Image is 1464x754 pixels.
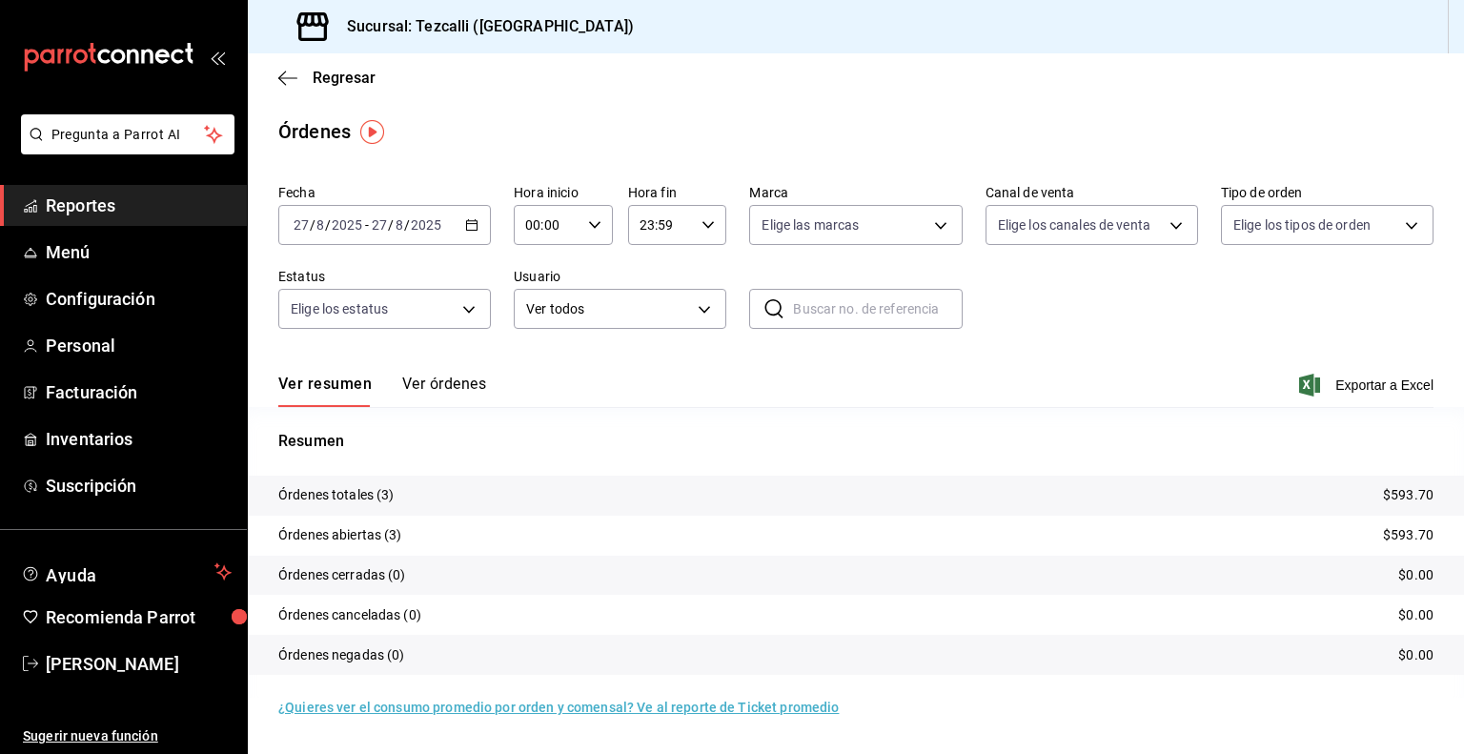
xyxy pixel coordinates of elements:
label: Canal de venta [986,186,1198,199]
button: Exportar a Excel [1303,374,1433,397]
p: $0.00 [1398,645,1433,665]
span: / [325,217,331,233]
span: [PERSON_NAME] [46,651,232,677]
button: Ver resumen [278,375,372,407]
p: Resumen [278,430,1433,453]
input: -- [315,217,325,233]
span: Regresar [313,69,376,87]
img: Tooltip marker [360,120,384,144]
button: Regresar [278,69,376,87]
p: Órdenes cerradas (0) [278,565,406,585]
input: -- [395,217,404,233]
div: navigation tabs [278,375,486,407]
input: ---- [410,217,442,233]
label: Fecha [278,186,491,199]
div: Órdenes [278,117,351,146]
span: Configuración [46,286,232,312]
label: Marca [749,186,962,199]
span: Sugerir nueva función [23,726,232,746]
span: / [310,217,315,233]
a: Pregunta a Parrot AI [13,138,234,158]
span: Pregunta a Parrot AI [51,125,205,145]
span: Elige los canales de venta [998,215,1150,234]
span: / [404,217,410,233]
label: Tipo de orden [1221,186,1433,199]
p: $593.70 [1383,485,1433,505]
span: Elige los tipos de orden [1233,215,1371,234]
span: Menú [46,239,232,265]
a: ¿Quieres ver el consumo promedio por orden y comensal? Ve al reporte de Ticket promedio [278,700,839,715]
input: -- [371,217,388,233]
input: -- [293,217,310,233]
button: Pregunta a Parrot AI [21,114,234,154]
p: Órdenes canceladas (0) [278,605,421,625]
label: Usuario [514,270,726,283]
span: Ayuda [46,560,207,583]
label: Hora fin [628,186,727,199]
span: Recomienda Parrot [46,604,232,630]
label: Estatus [278,270,491,283]
button: Ver órdenes [402,375,486,407]
span: - [365,217,369,233]
span: / [388,217,394,233]
p: Órdenes abiertas (3) [278,525,402,545]
span: Elige los estatus [291,299,388,318]
span: Elige las marcas [762,215,859,234]
span: Personal [46,333,232,358]
h3: Sucursal: Tezcalli ([GEOGRAPHIC_DATA]) [332,15,634,38]
input: ---- [331,217,363,233]
span: Suscripción [46,473,232,499]
span: Inventarios [46,426,232,452]
p: Órdenes negadas (0) [278,645,405,665]
p: $0.00 [1398,605,1433,625]
span: Facturación [46,379,232,405]
p: $593.70 [1383,525,1433,545]
input: Buscar no. de referencia [793,290,962,328]
p: $0.00 [1398,565,1433,585]
button: open_drawer_menu [210,50,225,65]
span: Ver todos [526,299,691,319]
span: Reportes [46,193,232,218]
p: Órdenes totales (3) [278,485,395,505]
label: Hora inicio [514,186,613,199]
